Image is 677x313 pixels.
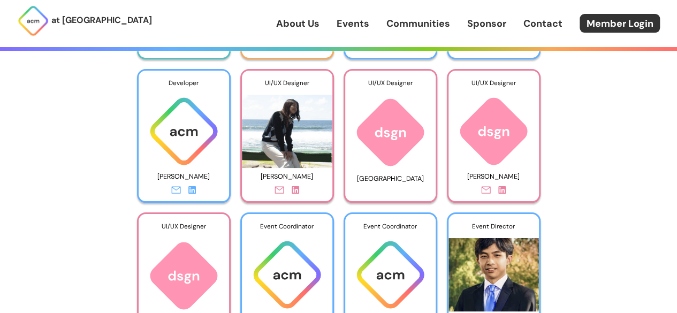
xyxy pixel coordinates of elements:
div: Developer [139,71,229,95]
div: UI/UX Designer [242,71,332,95]
div: Event Coordinator [242,214,332,239]
a: Communities [386,17,450,30]
img: ACM logo [345,96,436,169]
img: Photo of Widjaja [448,230,539,311]
img: Photo of Vivian Nguyen [242,86,332,168]
img: ACM logo [448,95,539,168]
a: at [GEOGRAPHIC_DATA] [17,5,152,37]
p: at [GEOGRAPHIC_DATA] [51,13,152,27]
a: Sponsor [467,17,506,30]
img: ACM Logo [17,5,49,37]
a: Events [337,17,369,30]
div: UI/UX Designer [448,71,539,95]
a: Member Login [580,14,660,33]
img: ACM logo [242,238,332,311]
p: [GEOGRAPHIC_DATA] [350,171,431,186]
p: [PERSON_NAME] [247,169,328,185]
div: Event Coordinator [345,214,436,239]
div: UI/UX Designer [345,71,436,96]
div: Event Director [448,214,539,239]
img: ACM logo [345,238,436,311]
a: About Us [276,17,320,30]
img: ACM logo [139,95,229,168]
p: [PERSON_NAME] [453,169,534,185]
img: ACM logo [139,239,229,312]
a: Contact [523,17,562,30]
p: [PERSON_NAME] [143,169,224,185]
div: UI/UX Designer [139,214,229,239]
